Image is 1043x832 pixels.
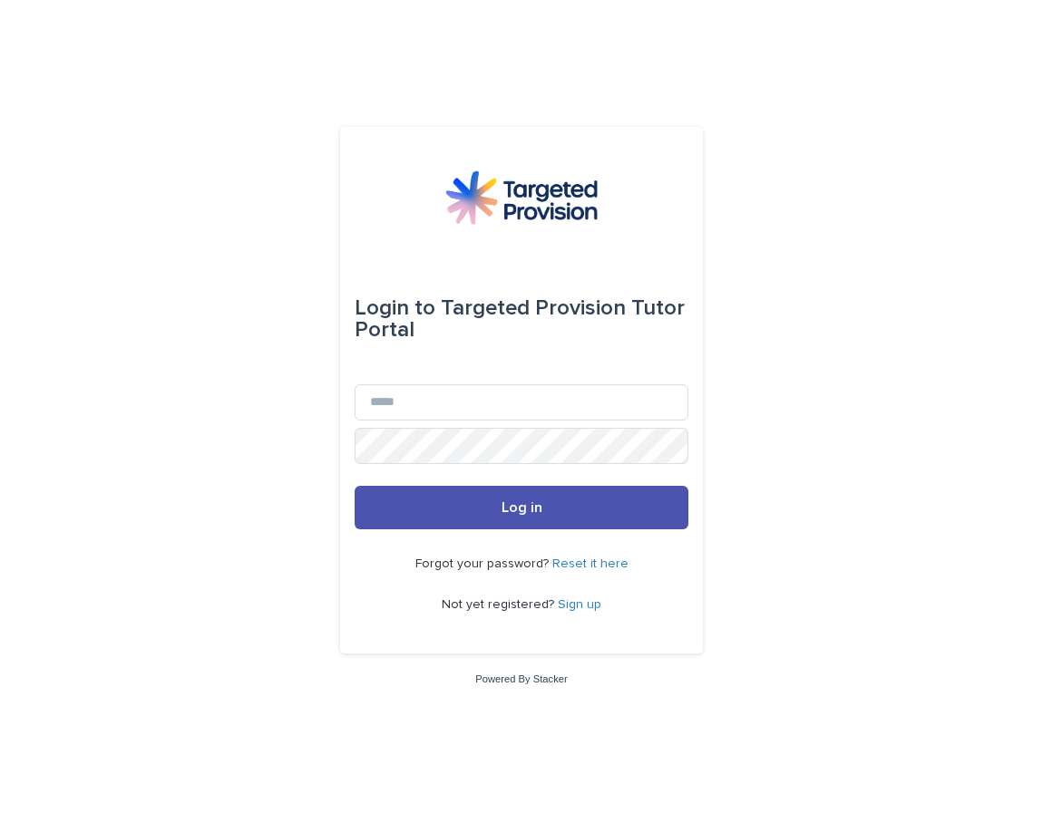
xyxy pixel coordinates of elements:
span: Not yet registered? [442,598,558,611]
button: Log in [355,486,688,529]
span: Log in [502,500,542,515]
span: Login to [355,297,435,319]
a: Powered By Stacker [475,673,567,684]
img: M5nRWzHhSzIhMunXDL62 [445,170,598,225]
span: Forgot your password? [415,557,552,570]
div: Targeted Provision Tutor Portal [355,283,688,355]
a: Sign up [558,598,601,611]
a: Reset it here [552,557,629,570]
